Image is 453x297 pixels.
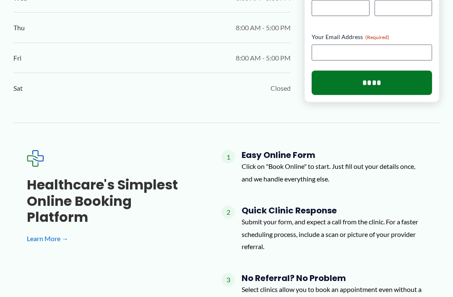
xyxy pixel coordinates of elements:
span: Thu [13,21,25,34]
span: (Required) [365,34,389,40]
span: Sat [13,82,23,95]
h3: Healthcare's simplest online booking platform [27,177,195,225]
span: 1 [221,150,235,163]
label: Your Email Address [312,33,432,41]
span: 2 [221,205,235,219]
span: 8:00 AM - 5:00 PM [236,52,291,64]
img: Expected Healthcare Logo [27,150,44,167]
p: Click on "Book Online" to start. Just fill out your details once, and we handle everything else. [242,160,426,185]
p: Submit your form, and expect a call from the clinic. For a faster scheduling process, include a s... [242,216,426,253]
span: 3 [221,273,235,286]
h4: Quick Clinic Response [242,205,426,216]
h4: No Referral? No Problem [242,273,426,283]
span: Fri [13,52,21,64]
span: 8:00 AM - 5:00 PM [236,21,291,34]
h4: Easy Online Form [242,150,426,160]
a: Learn More → [27,232,195,245]
span: Closed [271,82,291,95]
